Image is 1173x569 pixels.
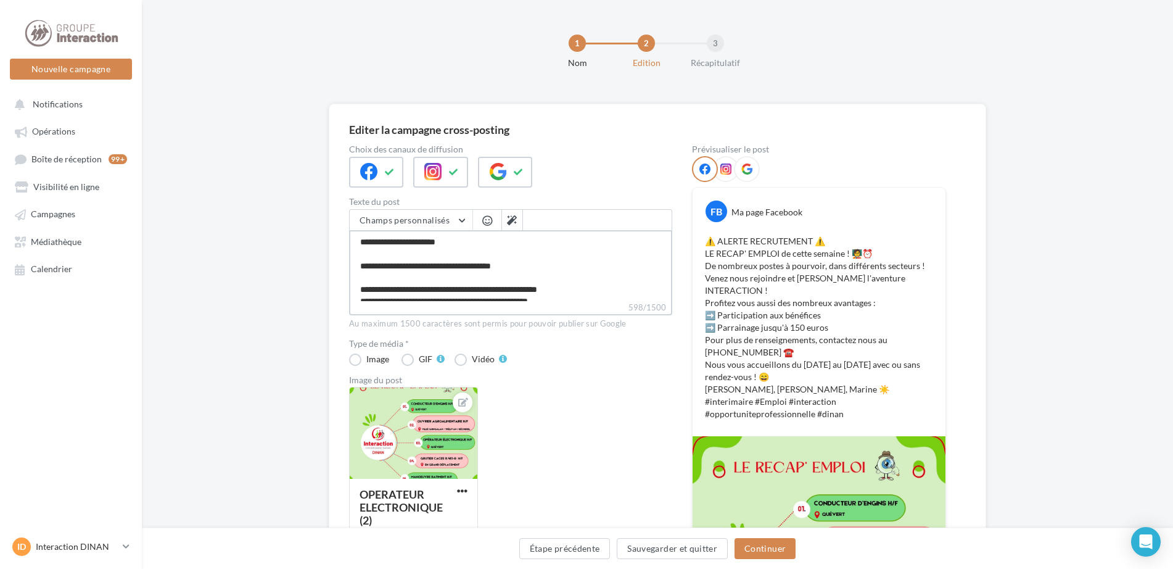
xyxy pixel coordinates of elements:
[33,181,99,192] span: Visibilité en ligne
[366,355,389,363] div: Image
[638,35,655,52] div: 2
[538,57,617,69] div: Nom
[7,120,134,142] a: Opérations
[735,538,796,559] button: Continuer
[7,257,134,280] a: Calendrier
[706,201,727,222] div: FB
[7,202,134,225] a: Campagnes
[676,57,755,69] div: Récapitulatif
[17,541,26,553] span: ID
[32,127,75,137] span: Opérations
[349,376,672,384] div: Image du post
[519,538,611,559] button: Étape précédente
[109,154,127,164] div: 99+
[360,488,443,527] div: OPERATEUR ELECTRONIQUE (2)
[31,264,72,275] span: Calendrier
[31,154,102,164] span: Boîte de réception
[7,175,134,197] a: Visibilité en ligne
[707,35,724,52] div: 3
[349,124,509,135] div: Editer la campagne cross-posting
[607,57,686,69] div: Edition
[731,206,802,218] div: Ma page Facebook
[10,59,132,80] button: Nouvelle campagne
[350,210,472,231] button: Champs personnalisés
[10,535,132,559] a: ID Interaction DINAN
[705,235,933,420] p: ⚠️ ALERTE RECRUTEMENT ⚠️ LE RECAP' EMPLOI de cette semaine ! 🧑‍🏫⏰ De nombreux postes à pourvoir, ...
[349,197,672,206] label: Texte du post
[419,355,432,363] div: GIF
[349,301,672,315] label: 598/1500
[7,93,130,115] button: Notifications
[692,145,946,154] div: Prévisualiser le post
[33,99,83,109] span: Notifications
[31,209,75,220] span: Campagnes
[1131,527,1161,557] div: Open Intercom Messenger
[36,541,118,553] p: Interaction DINAN
[569,35,586,52] div: 1
[472,355,495,363] div: Vidéo
[349,339,672,348] label: Type de média *
[349,318,672,330] div: Au maximum 1500 caractères sont permis pour pouvoir publier sur Google
[360,215,450,225] span: Champs personnalisés
[7,230,134,252] a: Médiathèque
[31,236,81,247] span: Médiathèque
[617,538,728,559] button: Sauvegarder et quitter
[7,147,134,170] a: Boîte de réception99+
[349,145,672,154] label: Choix des canaux de diffusion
